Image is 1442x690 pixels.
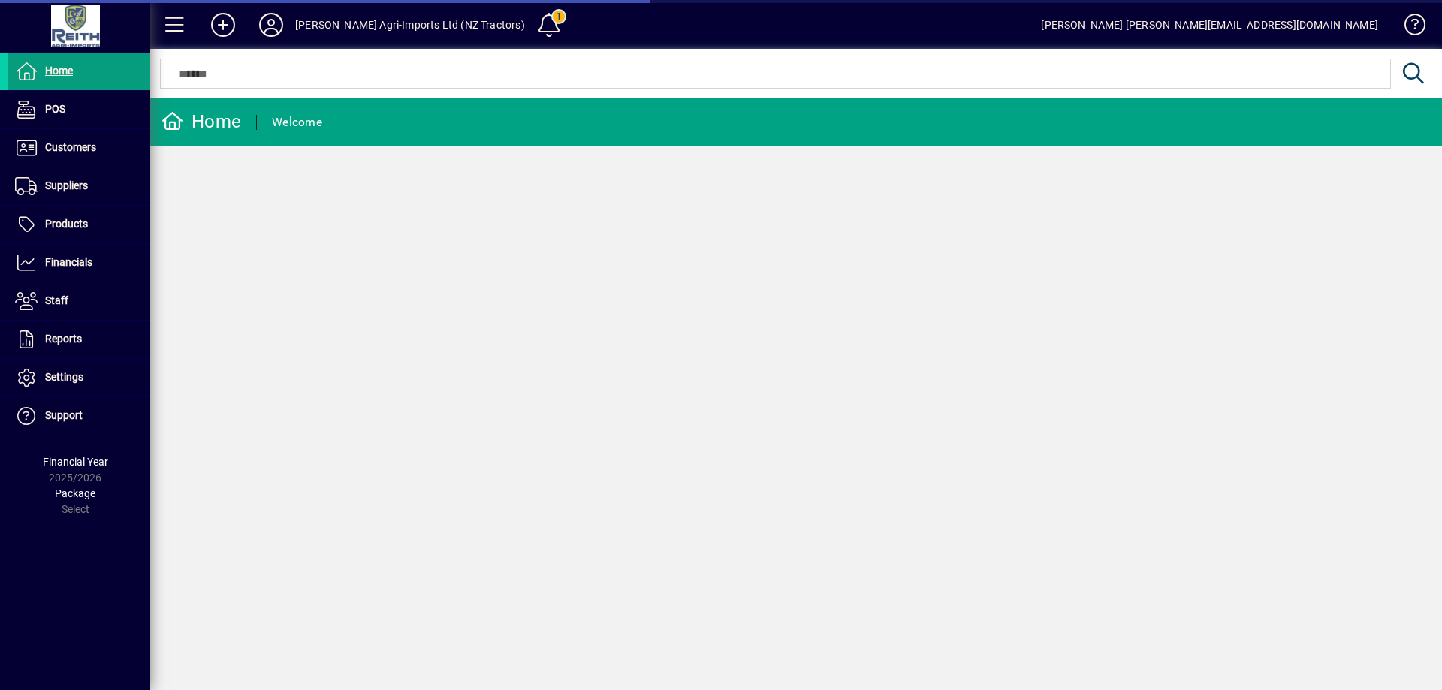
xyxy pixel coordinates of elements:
[45,65,73,77] span: Home
[272,110,322,134] div: Welcome
[1393,3,1423,52] a: Knowledge Base
[43,456,108,468] span: Financial Year
[1041,13,1378,37] div: [PERSON_NAME] [PERSON_NAME][EMAIL_ADDRESS][DOMAIN_NAME]
[8,91,150,128] a: POS
[8,359,150,396] a: Settings
[45,333,82,345] span: Reports
[8,129,150,167] a: Customers
[45,218,88,230] span: Products
[8,167,150,205] a: Suppliers
[199,11,247,38] button: Add
[45,409,83,421] span: Support
[8,321,150,358] a: Reports
[45,103,65,115] span: POS
[8,397,150,435] a: Support
[45,179,88,191] span: Suppliers
[161,110,241,134] div: Home
[8,244,150,282] a: Financials
[45,294,68,306] span: Staff
[247,11,295,38] button: Profile
[45,371,83,383] span: Settings
[45,141,96,153] span: Customers
[8,206,150,243] a: Products
[55,487,95,499] span: Package
[295,13,525,37] div: [PERSON_NAME] Agri-Imports Ltd (NZ Tractors)
[8,282,150,320] a: Staff
[45,256,92,268] span: Financials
